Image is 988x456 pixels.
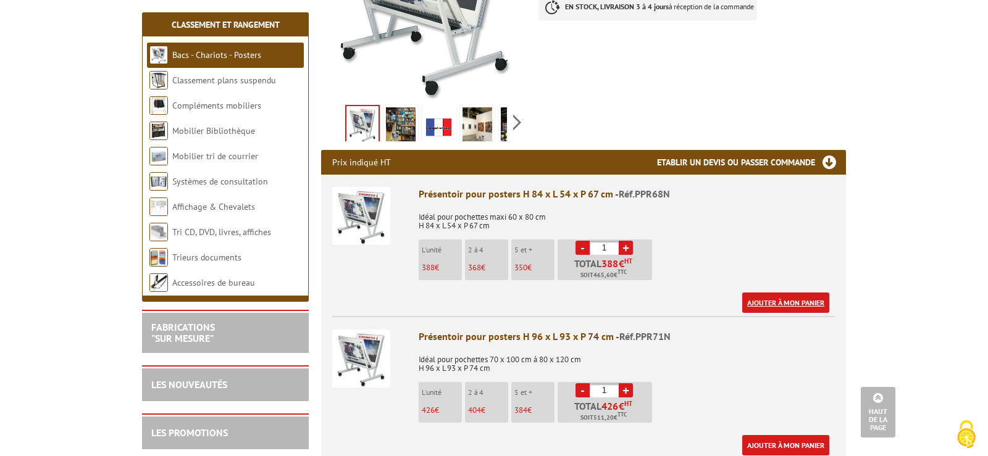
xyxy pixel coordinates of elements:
[576,241,590,255] a: -
[945,414,988,456] button: Cookies (fenêtre modale)
[617,411,627,418] sup: TTC
[419,187,835,201] div: Présentoir pour posters H 84 x L 54 x P 67 cm -
[151,321,215,344] a: FABRICATIONS"Sur Mesure"
[172,75,276,86] a: Classement plans suspendu
[149,172,168,191] img: Systèmes de consultation
[149,71,168,89] img: Classement plans suspendu
[422,388,462,397] p: L'unité
[172,277,255,288] a: Accessoires de bureau
[172,100,261,111] a: Compléments mobiliers
[561,259,652,280] p: Total
[463,107,492,146] img: presentoir_posters_ppr68n_3.jpg
[576,383,590,397] a: -
[172,252,241,263] a: Trieurs documents
[149,46,168,64] img: Bacs - Chariots - Posters
[151,378,227,391] a: LES NOUVEAUTÉS
[861,387,895,437] a: Haut de la page
[468,262,481,273] span: 368
[619,241,633,255] a: +
[619,259,624,268] span: €
[172,49,261,60] a: Bacs - Chariots - Posters
[742,292,829,313] a: Ajouter à mon panier
[172,19,280,30] a: Classement et Rangement
[332,330,390,388] img: Présentoir pour posters H 96 x L 93 x P 74 cm
[514,388,555,397] p: 5 et +
[149,96,168,115] img: Compléments mobiliers
[619,383,633,397] a: +
[151,426,228,439] a: LES PROMOTIONS
[580,270,627,280] span: Soit €
[149,248,168,267] img: Trieurs documents
[332,150,391,175] p: Prix indiqué HT
[419,204,835,230] p: Idéal pour pochettes maxi 60 x 80 cm H 84 x L 54 x P 67 cm
[149,122,168,140] img: Mobilier Bibliothèque
[624,257,632,265] sup: HT
[514,406,555,415] p: €
[501,107,530,146] img: presentoir_posters_ppr68n_4bis.jpg
[561,401,652,423] p: Total
[514,246,555,254] p: 5 et +
[619,330,671,342] span: Réf.PPR71N
[422,262,435,273] span: 388
[619,188,670,200] span: Réf.PPR68N
[172,201,255,212] a: Affichage & Chevalets
[951,419,982,450] img: Cookies (fenêtre modale)
[419,330,835,344] div: Présentoir pour posters H 96 x L 93 x P 74 cm -
[742,435,829,455] a: Ajouter à mon panier
[419,347,835,373] p: Idéal pour pochettes 70 x 100 cm à 80 x 120 cm H 96 x L 93 x P 74 cm
[172,226,271,238] a: Tri CD, DVD, livres, affiches
[422,263,462,272] p: €
[565,2,669,11] strong: EN STOCK, LIVRAISON 3 à 4 jours
[149,197,168,216] img: Affichage & Chevalets
[514,263,555,272] p: €
[422,406,462,415] p: €
[593,413,614,423] span: 511,20
[468,388,508,397] p: 2 à 4
[617,268,627,275] sup: TTC
[468,263,508,272] p: €
[172,176,268,187] a: Systèmes de consultation
[468,406,508,415] p: €
[149,273,168,292] img: Accessoires de bureau
[593,270,614,280] span: 465,60
[624,399,632,408] sup: HT
[149,223,168,241] img: Tri CD, DVD, livres, affiches
[422,246,462,254] p: L'unité
[172,151,258,162] a: Mobilier tri de courrier
[386,107,416,146] img: presentoir_posters_ppr68n.jpg
[172,125,255,136] a: Mobilier Bibliothèque
[657,150,846,175] h3: Etablir un devis ou passer commande
[149,147,168,165] img: Mobilier tri de courrier
[332,187,390,245] img: Présentoir pour posters H 84 x L 54 x P 67 cm
[511,112,523,133] span: Next
[601,401,619,411] span: 426
[468,246,508,254] p: 2 à 4
[514,262,527,273] span: 350
[580,413,627,423] span: Soit €
[601,259,619,268] span: 388
[468,405,481,415] span: 404
[346,106,379,144] img: bacs_chariots_ppr68n_1.jpg
[422,405,435,415] span: 426
[514,405,527,415] span: 384
[619,401,624,411] span: €
[424,107,454,146] img: edimeta_produit_fabrique_en_france.jpg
